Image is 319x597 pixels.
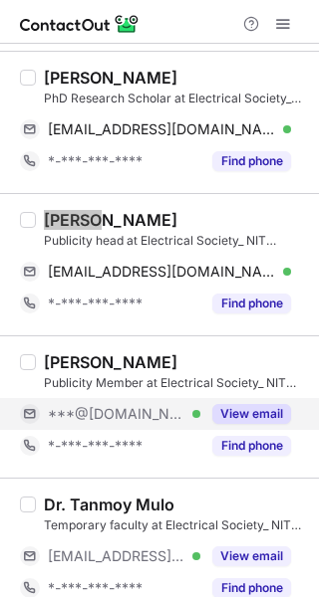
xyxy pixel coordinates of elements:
[44,232,307,250] div: Publicity head at Electrical Society_ NIT MIZORAM
[48,547,185,565] span: [EMAIL_ADDRESS][DOMAIN_NAME]
[20,12,140,36] img: ContactOut v5.3.10
[48,120,276,138] span: [EMAIL_ADDRESS][DOMAIN_NAME]
[212,436,291,456] button: Reveal Button
[48,405,185,423] span: ***@[DOMAIN_NAME]
[44,90,307,107] div: PhD Research Scholar at Electrical Society_ NIT MIZORAM
[212,151,291,171] button: Reveal Button
[212,294,291,313] button: Reveal Button
[44,516,307,534] div: Temporary faculty at Electrical Society_ NIT MIZORAM
[48,263,276,281] span: [EMAIL_ADDRESS][DOMAIN_NAME]
[212,404,291,424] button: Reveal Button
[44,352,177,372] div: [PERSON_NAME]
[44,210,177,230] div: [PERSON_NAME]
[44,68,177,88] div: [PERSON_NAME]
[212,546,291,566] button: Reveal Button
[44,495,174,514] div: Dr. Tanmoy Mulo
[44,374,307,392] div: Publicity Member at Electrical Society_ NIT MIZORAM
